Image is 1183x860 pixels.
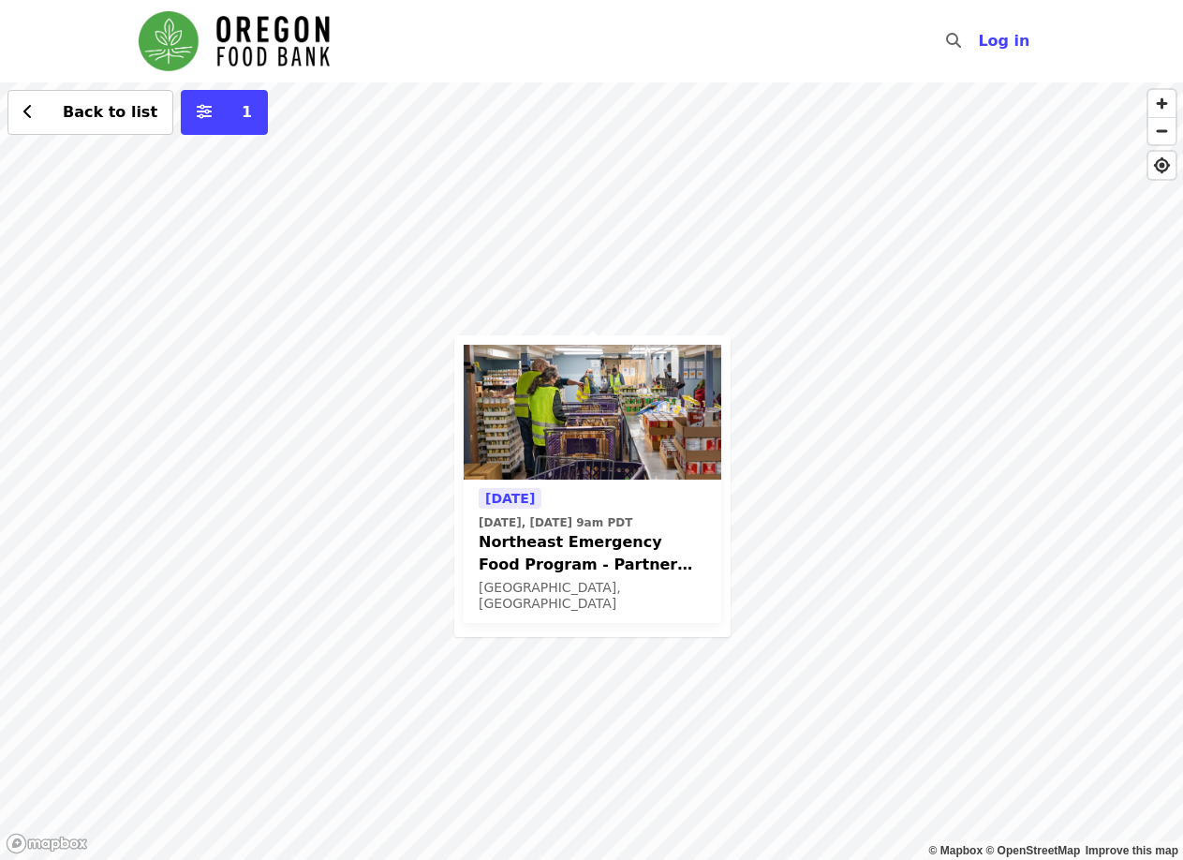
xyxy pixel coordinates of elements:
[1086,844,1178,857] a: Map feedback
[485,491,535,506] span: [DATE]
[972,19,987,64] input: Search
[6,833,88,854] a: Mapbox logo
[946,32,961,50] i: search icon
[479,580,706,612] div: [GEOGRAPHIC_DATA], [GEOGRAPHIC_DATA]
[7,90,173,135] button: Back to list
[963,22,1044,60] button: Log in
[23,103,33,121] i: chevron-left icon
[1148,90,1176,117] button: Zoom In
[139,11,330,71] img: Oregon Food Bank - Home
[978,32,1029,50] span: Log in
[1148,117,1176,144] button: Zoom Out
[197,103,212,121] i: sliders-h icon
[181,90,268,135] button: More filters (1 selected)
[1148,152,1176,179] button: Find My Location
[929,844,983,857] a: Mapbox
[479,531,706,576] span: Northeast Emergency Food Program - Partner Agency Support
[242,103,252,121] span: 1
[63,103,157,121] span: Back to list
[464,345,721,480] img: Northeast Emergency Food Program - Partner Agency Support organized by Oregon Food Bank
[985,844,1080,857] a: OpenStreetMap
[464,345,721,623] a: See details for "Northeast Emergency Food Program - Partner Agency Support"
[479,514,632,531] time: [DATE], [DATE] 9am PDT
